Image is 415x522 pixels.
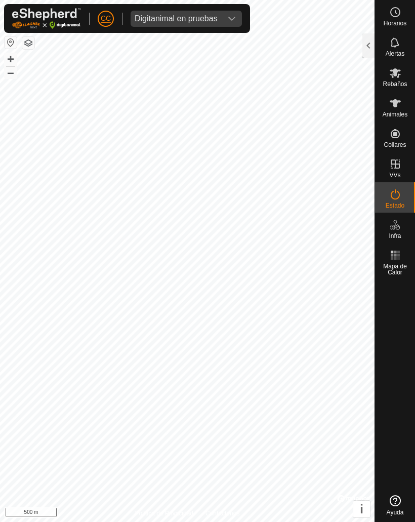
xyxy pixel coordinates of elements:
div: Digitanimal en pruebas [135,15,218,23]
button: – [5,66,17,78]
span: Infra [389,233,401,239]
button: i [353,501,370,517]
span: VVs [389,172,400,178]
div: dropdown trigger [222,11,242,27]
span: Rebaños [383,81,407,87]
span: Ayuda [387,509,404,515]
a: Ayuda [375,491,415,519]
span: Digitanimal en pruebas [131,11,222,27]
span: Mapa de Calor [378,263,412,275]
a: Contáctenos [205,509,239,518]
span: Estado [386,203,404,209]
span: Animales [383,111,407,117]
span: Collares [384,142,406,148]
button: + [5,53,17,65]
a: Política de Privacidad [135,509,193,518]
span: Alertas [386,51,404,57]
span: Horarios [384,20,406,26]
img: Logo Gallagher [12,8,81,29]
button: Restablecer Mapa [5,36,17,49]
span: i [360,502,363,516]
button: Capas del Mapa [22,37,34,49]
